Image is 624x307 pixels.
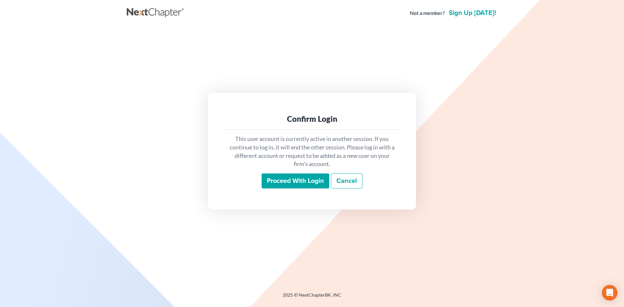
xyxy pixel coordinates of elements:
div: Open Intercom Messenger [602,285,617,301]
p: This user account is currently active in another session. If you continue to log in, it will end ... [229,135,395,168]
input: Proceed with login [262,173,329,188]
a: Cancel [331,173,362,188]
strong: Not a member? [410,9,445,17]
div: Confirm Login [229,114,395,124]
a: Sign up [DATE]! [448,10,497,16]
div: 2025 © NextChapterBK, INC [127,292,497,303]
